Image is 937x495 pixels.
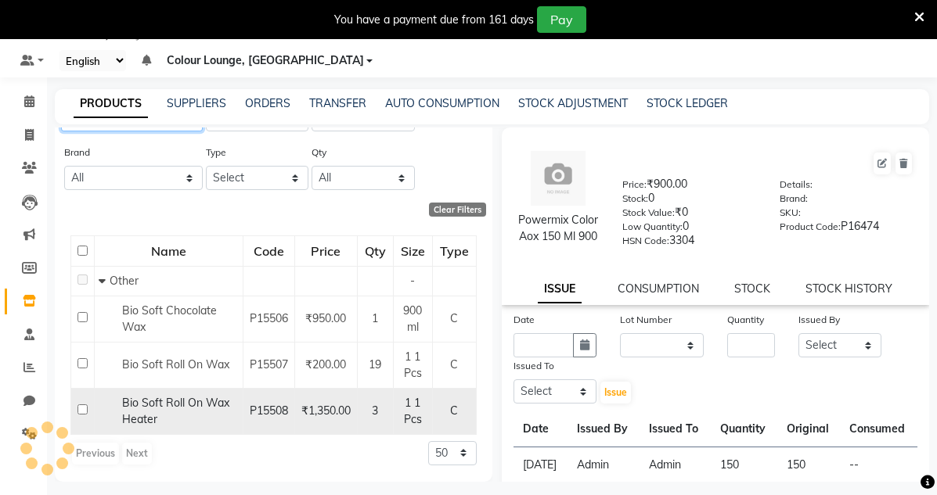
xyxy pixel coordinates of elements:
td: Admin [568,447,640,483]
th: Date [514,411,568,447]
label: Issued By [798,313,840,327]
a: STOCK LEDGER [647,96,728,110]
span: C [450,404,458,418]
td: Admin [640,447,710,483]
label: Brand [64,145,90,160]
a: PRODUCTS [74,90,148,118]
th: Issued To [640,411,710,447]
label: Price: [622,178,647,192]
span: P15506 [250,311,288,325]
label: Lot Number [620,313,672,327]
label: Qty [312,145,326,160]
a: ORDERS [245,96,290,110]
span: C [450,311,458,325]
a: CONSUMPTION [618,282,699,296]
span: Bio Soft Roll On Wax Heater [122,396,229,426]
div: Name [96,237,242,265]
a: ISSUE [538,275,582,303]
div: Size [395,237,431,265]
div: Code [244,237,294,265]
span: 3 [372,404,378,418]
label: Product Code: [780,220,841,234]
a: STOCK HISTORY [805,282,892,296]
td: [DATE] [514,447,568,483]
a: TRANSFER [309,96,366,110]
label: Type [206,145,226,160]
span: - [410,274,415,288]
label: Date [514,313,535,327]
a: SUPPLIERS [167,96,226,110]
label: Stock Value: [622,206,675,220]
div: Price [296,237,356,265]
div: 0 [622,190,756,212]
div: You have a payment due from 161 days [334,12,534,28]
span: ₹1,350.00 [301,404,351,418]
span: 1 1 Pcs [404,396,422,426]
div: 3304 [622,232,756,254]
span: Issue [604,386,627,398]
button: Issue [600,382,631,404]
th: Quantity [711,411,777,447]
button: Pay [537,6,586,33]
img: avatar [531,151,586,206]
a: STOCK [734,282,770,296]
div: Clear Filters [429,203,486,217]
span: Bio Soft Roll On Wax [122,357,229,371]
label: Brand: [780,192,808,206]
a: AUTO CONSUMPTION [385,96,499,110]
span: Bio Soft Chocolate Wax [122,303,217,334]
label: Low Quantity: [622,220,683,234]
span: ₹950.00 [305,311,346,325]
span: 19 [369,357,381,371]
label: Details: [780,178,813,192]
span: Collapse Row [99,274,110,288]
div: ₹900.00 [622,176,756,198]
div: Qty [359,237,392,265]
th: Issued By [568,411,640,447]
td: 150 [711,447,777,483]
span: 900 ml [403,303,422,334]
label: Stock: [622,192,648,206]
span: ₹200.00 [305,357,346,371]
label: HSN Code: [622,234,669,248]
label: Issued To [514,359,554,373]
span: 1 [372,311,378,325]
span: Colour Lounge, [GEOGRAPHIC_DATA] [167,52,364,69]
div: 0 [622,218,756,240]
label: SKU: [780,206,801,220]
div: ₹0 [622,204,756,226]
label: Quantity [727,313,764,327]
span: P15507 [250,357,288,371]
a: STOCK ADJUSTMENT [518,96,628,110]
span: Other [110,274,139,288]
td: 150 [777,447,841,483]
span: P15508 [250,404,288,418]
span: C [450,357,458,371]
th: Consumed [840,411,917,447]
span: 1 1 Pcs [404,350,422,380]
div: P16474 [780,218,914,240]
div: Powermix Color Aox 150 Ml 900 [517,212,599,245]
td: -- [840,447,917,483]
div: Type [434,237,475,265]
th: Original [777,411,841,447]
